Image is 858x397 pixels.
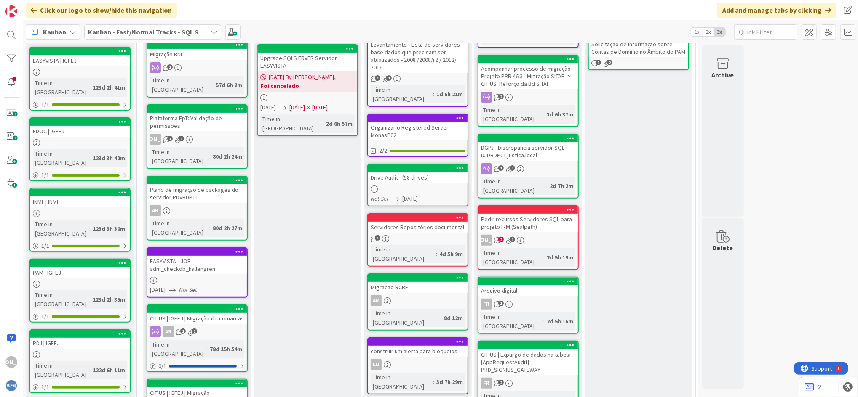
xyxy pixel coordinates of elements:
[441,313,442,323] span: :
[386,75,392,81] span: 1
[29,117,131,181] a: EDOC | IGFEJTime in [GEOGRAPHIC_DATA]:123d 3h 40m1/1
[147,41,247,60] div: Migração BNI
[498,94,504,99] span: 2
[368,214,468,233] div: Servidores Repositórios documental
[147,313,247,324] div: CITIUS | IGFEJ | Migração de comarcas
[147,184,247,203] div: Plano de migração de packages do servidor PDVBDP10
[367,31,468,107] a: Levantamento - Lista de servidores base dados que precisam ser atualizados - 2008 /2008/r2 / 2012...
[367,273,468,331] a: MIgracao RCBEARTime in [GEOGRAPHIC_DATA]:8d 12m
[498,301,504,306] span: 1
[91,83,127,92] div: 123d 2h 41m
[147,177,247,203] div: Plano de migração de packages do servidor PDVBDP10
[214,80,244,90] div: 57d 6h 2m
[481,299,492,310] div: FR
[209,223,211,233] span: :
[158,362,166,371] span: 0 / 1
[44,3,46,10] div: 1
[163,326,174,337] div: AS
[371,309,441,327] div: Time in [GEOGRAPHIC_DATA]
[478,277,579,334] a: Arquivo digitalFRTime in [GEOGRAPHIC_DATA]:2d 5h 16m
[368,338,468,357] div: construir um alerta para bloqueios
[89,295,91,304] span: :
[434,90,465,99] div: 1d 6h 21m
[289,103,305,112] span: [DATE]
[30,382,130,392] div: 1/1
[91,154,127,163] div: 123d 3h 40m
[258,45,357,71] div: Upgrade SQLS ERVER Servidor EASYVISTA
[33,361,89,379] div: Time in [GEOGRAPHIC_DATA]
[371,373,433,391] div: Time in [GEOGRAPHIC_DATA]
[312,103,328,112] div: [DATE]
[371,245,436,263] div: Time in [GEOGRAPHIC_DATA]
[379,146,387,155] span: 2/2
[543,317,545,326] span: :
[41,100,49,109] span: 1 / 1
[375,235,380,241] span: 3
[147,304,248,372] a: CITIUS | IGFEJ | Migração de comarcasASTime in [GEOGRAPHIC_DATA]:78d 15h 54m0/1
[481,105,543,124] div: Time in [GEOGRAPHIC_DATA]
[208,344,244,354] div: 78d 15h 54m
[18,1,38,11] span: Support
[510,165,515,171] span: 2
[147,326,247,337] div: AS
[41,312,49,321] span: 1 / 1
[588,30,689,70] a: Solicitação de Informação sobre Contas de Domínio no Âmbito do PAM
[712,70,734,80] div: Archive
[402,194,418,203] span: [DATE]
[368,359,468,370] div: LD
[30,330,130,349] div: PDJ | IGFEJ
[269,73,338,82] span: [DATE] By [PERSON_NAME]...
[147,176,248,241] a: Plano de migração de packages do servidor PDVBDP10ARTime in [GEOGRAPHIC_DATA]:80d 2h 27m
[368,346,468,357] div: construir um alerta para bloqueios
[257,44,358,136] a: Upgrade SQLS ERVER Servidor EASYVISTA[DATE] By [PERSON_NAME]...Foi cancelado[DATE][DATE][DATE]Tim...
[478,206,578,232] div: Pedir recursos Servidores SQL para projeto IRM (Sealpath)
[368,122,468,140] div: Organizar o Registered Server - MonasP02
[367,164,468,206] a: Drive Audit - (58 drives)Not Set[DATE]
[478,56,578,89] div: Acompanhar processo de migração Projeto PRR 46.3 - Migração SITAF -> CITIUS: Reforço da Bd SITAF
[147,305,247,324] div: CITIUS | IGFEJ | Migração de comarcas
[5,356,17,368] div: [PERSON_NAME]
[481,378,492,389] div: FR
[368,172,468,183] div: Drive Audit - (58 drives)
[589,31,688,57] div: Solicitação de Informação sobre Contas de Domínio no Âmbito do PAM
[147,40,248,98] a: Migração BNITime in [GEOGRAPHIC_DATA]:57d 6h 2m
[510,237,515,242] span: 1
[41,383,49,392] span: 1 / 1
[258,53,357,71] div: Upgrade SQLS ERVER Servidor EASYVISTA
[368,282,468,293] div: MIgracao RCBE
[498,380,504,385] span: 2
[717,3,836,18] div: Add and manage tabs by clicking
[91,224,127,233] div: 123d 3h 36m
[41,241,49,250] span: 1 / 1
[596,60,601,65] span: 1
[89,224,91,233] span: :
[29,259,131,323] a: PAM | IGFEJTime in [GEOGRAPHIC_DATA]:123d 2h 35m1/1
[368,164,468,183] div: Drive Audit - (58 drives)
[30,48,130,66] div: EASYVISTA | IGFEJ
[323,119,324,128] span: :
[89,83,91,92] span: :
[260,82,355,90] b: Foi cancelado
[30,267,130,278] div: PAM | IGFEJ
[147,205,247,216] div: AR
[88,28,218,36] b: Kanban - Fast/Normal Tracks - SQL SERVER
[478,214,578,232] div: Pedir recursos Servidores SQL para projeto IRM (Sealpath)
[260,103,276,112] span: [DATE]
[478,135,578,161] div: DGPJ - Discrepância servidor SQL - DJDBDP01.justica.local
[367,337,468,394] a: construir um alerta para bloqueiosLDTime in [GEOGRAPHIC_DATA]:3d 7h 29m
[167,136,173,141] span: 1
[192,328,197,334] span: 2
[607,60,612,65] span: 2
[589,39,688,57] div: Solicitação de Informação sobre Contas de Domínio no Âmbito do PAM
[180,328,186,334] span: 1
[545,317,575,326] div: 2d 5h 16m
[368,32,468,73] div: Levantamento - Lista de servidores base dados que precisam ser atualizados - 2008 /2008/r2 / 2012...
[150,219,209,237] div: Time in [GEOGRAPHIC_DATA]
[30,126,130,137] div: EDOC | IGFEJ
[89,365,91,375] span: :
[368,295,468,306] div: AR
[150,286,166,294] span: [DATE]
[371,195,389,202] i: Not Set
[805,382,821,392] a: 2
[150,147,209,166] div: Time in [GEOGRAPHIC_DATA]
